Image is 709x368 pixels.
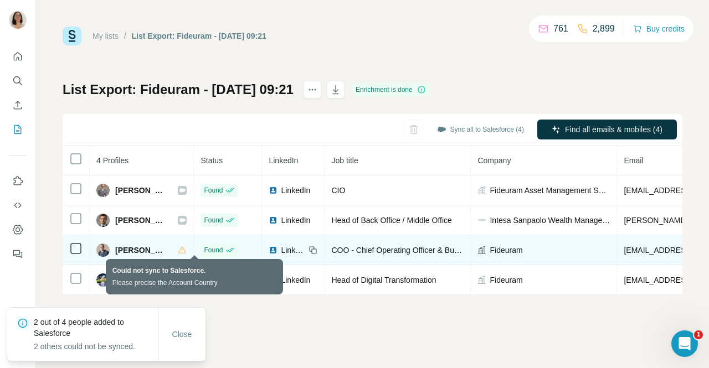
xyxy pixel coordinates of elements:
div: List Export: Fideuram - [DATE] 09:21 [132,30,266,42]
iframe: Intercom live chat [671,330,698,357]
span: Found [204,245,223,255]
button: Sync all to Salesforce (4) [429,121,532,138]
p: 761 [553,22,568,35]
button: Quick start [9,46,27,66]
span: LinkedIn [281,274,310,286]
span: Head of Back Office / Middle Office [331,216,451,225]
p: 2 out of 4 people added to Salesforce [34,317,158,339]
img: Avatar [96,214,110,227]
button: actions [304,81,321,99]
span: COO - Chief Operating Officer & Business Transformation [331,246,530,255]
button: Feedback [9,244,27,264]
img: Avatar [96,273,110,287]
button: Use Surfe on LinkedIn [9,171,27,191]
span: Fideuram [490,245,522,256]
span: Fideuram Asset Management SGR [490,185,610,196]
button: My lists [9,120,27,139]
img: LinkedIn logo [269,276,278,284]
span: [PERSON_NAME] [115,274,167,286]
span: Found [204,275,223,285]
span: [PERSON_NAME] [115,245,167,256]
img: Avatar [9,11,27,29]
span: Close [172,329,192,340]
button: Close [165,324,200,344]
span: Fideuram [490,274,522,286]
span: LinkedIn [281,215,310,226]
span: Head of Digital Transformation [331,276,436,284]
button: Enrich CSV [9,95,27,115]
span: Found [204,185,223,195]
span: Intesa Sanpaolo Wealth Management S.A. [490,215,610,226]
img: company-logo [477,216,486,225]
span: Email [624,156,643,165]
p: 2 others could not be synced. [34,341,158,352]
button: Buy credits [633,21,685,37]
span: CIO [331,186,345,195]
span: LinkedIn [281,245,305,256]
span: [PERSON_NAME] [115,215,167,226]
div: Enrichment is done [352,83,429,96]
span: Job title [331,156,358,165]
button: Dashboard [9,220,27,240]
span: 4 Profiles [96,156,129,165]
span: Company [477,156,511,165]
li: / [124,30,126,42]
span: Status [201,156,223,165]
button: Use Surfe API [9,195,27,215]
img: LinkedIn logo [269,246,278,255]
img: Surfe Logo [63,27,81,45]
img: LinkedIn logo [269,186,278,195]
span: Find all emails & mobiles (4) [565,124,662,135]
button: Search [9,71,27,91]
span: [PERSON_NAME] [115,185,167,196]
p: 2,899 [593,22,615,35]
a: My lists [93,32,119,40]
img: LinkedIn logo [269,216,278,225]
span: 1 [694,330,703,339]
h1: List Export: Fideuram - [DATE] 09:21 [63,81,294,99]
img: Avatar [96,184,110,197]
img: Avatar [96,243,110,257]
span: LinkedIn [269,156,298,165]
button: Find all emails & mobiles (4) [537,120,677,139]
span: LinkedIn [281,185,310,196]
span: Found [204,215,223,225]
